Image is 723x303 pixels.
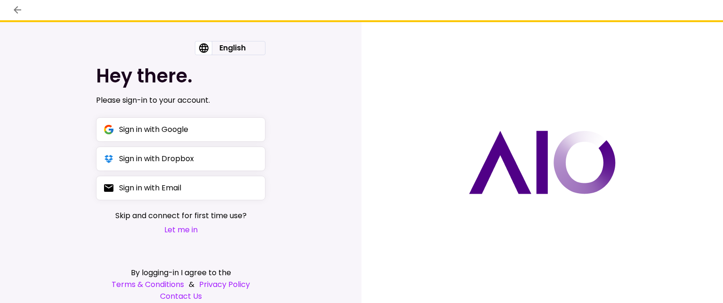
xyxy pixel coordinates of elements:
div: Sign in with Google [119,123,188,135]
a: Terms & Conditions [112,278,184,290]
div: Please sign-in to your account. [96,95,265,106]
h1: Hey there. [96,65,265,87]
a: Privacy Policy [199,278,250,290]
button: Sign in with Email [96,176,265,200]
span: Skip and connect for first time use? [115,210,247,221]
img: AIO logo [469,131,616,194]
button: back [9,2,25,18]
div: & [96,278,265,290]
button: Sign in with Dropbox [96,147,265,171]
button: Sign in with Google [96,117,265,142]
button: Let me in [115,224,247,236]
div: By logging-in I agree to the [96,267,265,278]
a: Contact Us [96,290,265,302]
div: Sign in with Email [119,182,181,194]
div: English [212,41,253,55]
div: Sign in with Dropbox [119,153,194,164]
